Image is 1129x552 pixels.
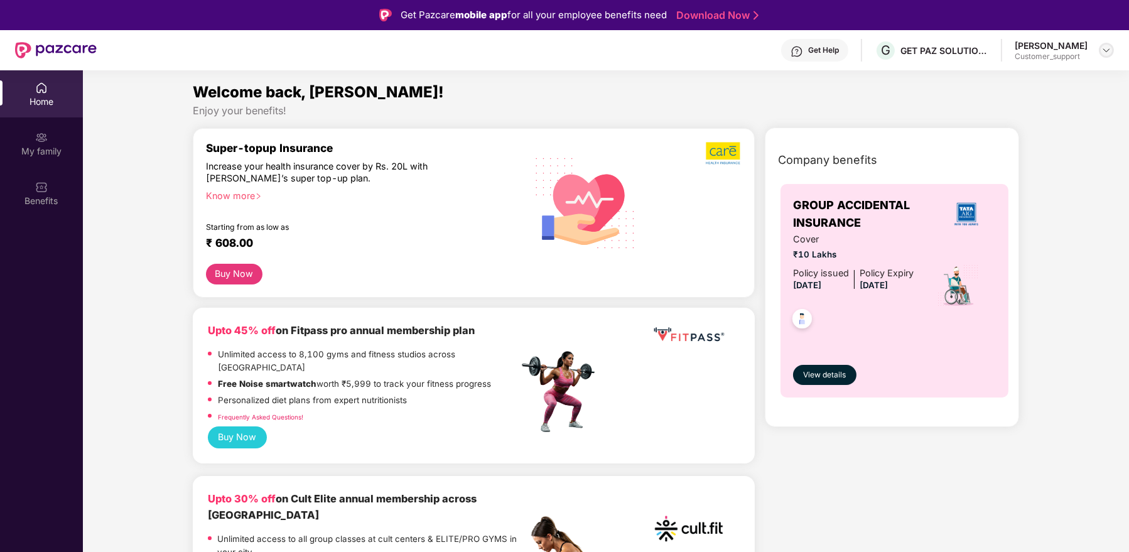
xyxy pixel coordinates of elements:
[526,141,646,263] img: svg+xml;base64,PHN2ZyB4bWxucz0iaHR0cDovL3d3dy53My5vcmcvMjAwMC9zdmciIHhtbG5zOnhsaW5rPSJodHRwOi8vd3...
[791,45,803,58] img: svg+xml;base64,PHN2ZyBpZD0iSGVscC0zMngzMiIgeG1sbnM9Imh0dHA6Ly93d3cudzMub3JnLzIwMDAvc3ZnIiB3aWR0aD...
[35,181,48,193] img: svg+xml;base64,PHN2ZyBpZD0iQmVuZWZpdHMiIHhtbG5zPSJodHRwOi8vd3d3LnczLm9yZy8yMDAwL3N2ZyIgd2lkdGg9Ij...
[208,324,276,337] b: Upto 45% off
[651,323,727,346] img: fppp.png
[1015,40,1088,51] div: [PERSON_NAME]
[218,413,303,421] a: Frequently Asked Questions!
[881,43,890,58] span: G
[206,222,465,231] div: Starting from as low as
[808,45,839,55] div: Get Help
[206,160,464,184] div: Increase your health insurance cover by Rs. 20L with [PERSON_NAME]’s super top-up plan.
[218,394,407,407] p: Personalized diet plans from expert nutritionists
[401,8,667,23] div: Get Pazcare for all your employee benefits need
[1015,51,1088,62] div: Customer_support
[860,266,914,281] div: Policy Expiry
[379,9,392,21] img: Logo
[208,492,477,521] b: on Cult Elite annual membership across [GEOGRAPHIC_DATA]
[193,104,1019,117] div: Enjoy your benefits!
[218,377,491,391] p: worth ₹5,999 to track your fitness progress
[518,348,606,436] img: fpp.png
[936,264,980,308] img: icon
[206,141,519,154] div: Super-topup Insurance
[793,232,914,247] span: Cover
[793,365,856,385] button: View details
[793,280,821,290] span: [DATE]
[793,197,936,232] span: GROUP ACCIDENTAL INSURANCE
[793,266,849,281] div: Policy issued
[15,42,97,58] img: New Pazcare Logo
[218,348,519,374] p: Unlimited access to 8,100 gyms and fitness studios across [GEOGRAPHIC_DATA]
[860,280,888,290] span: [DATE]
[949,197,983,231] img: insurerLogo
[218,379,316,389] strong: Free Noise smartwatch
[706,141,742,165] img: b5dec4f62d2307b9de63beb79f102df3.png
[193,83,444,101] span: Welcome back, [PERSON_NAME]!
[754,9,759,22] img: Stroke
[35,131,48,144] img: svg+xml;base64,PHN2ZyB3aWR0aD0iMjAiIGhlaWdodD0iMjAiIHZpZXdCb3g9IjAgMCAyMCAyMCIgZmlsbD0ibm9uZSIgeG...
[793,248,914,261] span: ₹10 Lakhs
[208,324,475,337] b: on Fitpass pro annual membership plan
[35,82,48,94] img: svg+xml;base64,PHN2ZyBpZD0iSG9tZSIgeG1sbnM9Imh0dHA6Ly93d3cudzMub3JnLzIwMDAvc3ZnIiB3aWR0aD0iMjAiIG...
[208,492,276,505] b: Upto 30% off
[778,151,877,169] span: Company benefits
[804,369,846,381] span: View details
[206,190,511,198] div: Know more
[208,426,267,448] button: Buy Now
[900,45,988,57] div: GET PAZ SOLUTIONS PRIVATE LIMTED
[206,236,506,251] div: ₹ 608.00
[255,193,262,200] span: right
[206,264,262,284] button: Buy Now
[676,9,755,22] a: Download Now
[455,9,507,21] strong: mobile app
[787,305,818,336] img: svg+xml;base64,PHN2ZyB4bWxucz0iaHR0cDovL3d3dy53My5vcmcvMjAwMC9zdmciIHdpZHRoPSI0OC45NDMiIGhlaWdodD...
[1101,45,1111,55] img: svg+xml;base64,PHN2ZyBpZD0iRHJvcGRvd24tMzJ4MzIiIHhtbG5zPSJodHRwOi8vd3d3LnczLm9yZy8yMDAwL3N2ZyIgd2...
